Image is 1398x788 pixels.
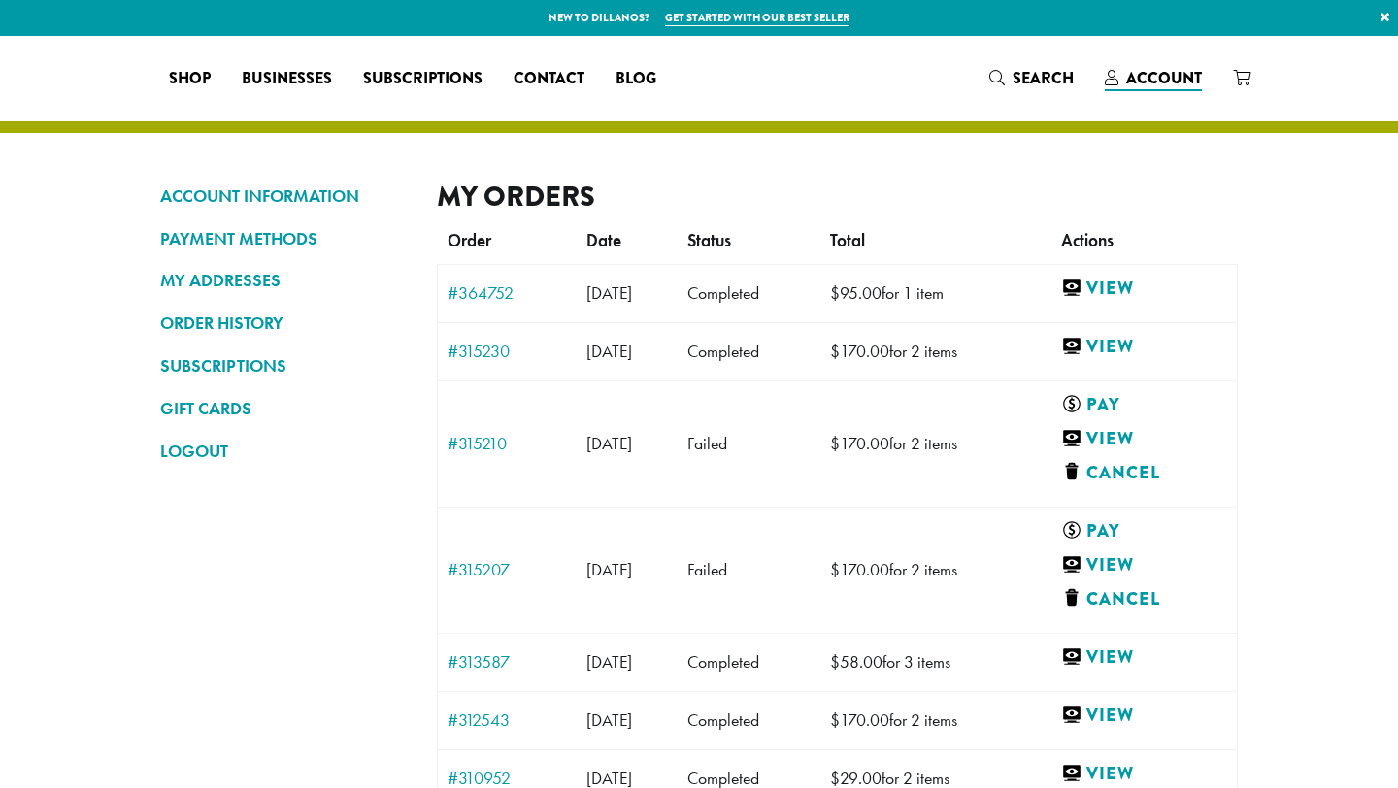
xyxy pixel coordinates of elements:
[830,433,889,454] span: 170.00
[678,264,820,322] td: Completed
[830,709,889,731] span: 170.00
[830,651,840,673] span: $
[160,435,408,468] a: LOGOUT
[1061,461,1227,485] a: Cancel
[169,67,211,91] span: Shop
[160,180,408,213] a: ACCOUNT INFORMATION
[830,341,889,362] span: 170.00
[448,561,567,578] a: #315207
[1061,393,1219,417] a: Pay
[820,380,1051,507] td: for 2 items
[448,653,567,671] a: #313587
[830,433,840,454] span: $
[1061,645,1227,670] a: View
[820,264,1051,322] td: for 1 item
[160,349,408,382] a: SUBSCRIPTIONS
[830,559,889,580] span: 170.00
[514,67,584,91] span: Contact
[820,507,1051,633] td: for 2 items
[586,433,632,454] span: [DATE]
[820,322,1051,380] td: for 2 items
[820,691,1051,749] td: for 2 items
[1061,762,1227,786] a: View
[586,282,632,304] span: [DATE]
[678,691,820,749] td: Completed
[678,507,820,633] td: Failed
[1126,67,1202,89] span: Account
[678,380,820,507] td: Failed
[363,67,483,91] span: Subscriptions
[448,435,567,452] a: #315210
[1061,587,1227,611] a: Cancel
[586,651,632,673] span: [DATE]
[448,770,567,787] a: #310952
[448,230,491,251] span: Order
[1061,277,1227,301] a: View
[665,10,849,26] a: Get started with our best seller
[616,67,656,91] span: Blog
[586,559,632,580] span: [DATE]
[830,651,882,673] span: 58.00
[830,341,840,362] span: $
[1013,67,1074,89] span: Search
[1061,704,1227,728] a: View
[830,230,865,251] span: Total
[153,63,226,94] a: Shop
[678,322,820,380] td: Completed
[820,633,1051,691] td: for 3 items
[160,392,408,425] a: GIFT CARDS
[448,711,567,729] a: #312543
[586,230,621,251] span: Date
[586,341,632,362] span: [DATE]
[1061,553,1219,577] a: View
[830,709,840,731] span: $
[160,307,408,340] a: ORDER HISTORY
[830,282,840,304] span: $
[830,559,840,580] span: $
[974,62,1089,94] a: Search
[1061,335,1227,359] a: View
[448,284,567,302] a: #364752
[242,67,332,91] span: Businesses
[678,633,820,691] td: Completed
[448,343,567,360] a: #315230
[586,709,632,731] span: [DATE]
[160,222,408,255] a: PAYMENT METHODS
[687,230,731,251] span: Status
[437,180,1238,213] h2: My Orders
[830,282,882,304] span: 95.00
[1061,230,1114,251] span: Actions
[1061,519,1219,543] a: Pay
[1061,427,1219,451] a: View
[160,264,408,297] a: MY ADDRESSES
